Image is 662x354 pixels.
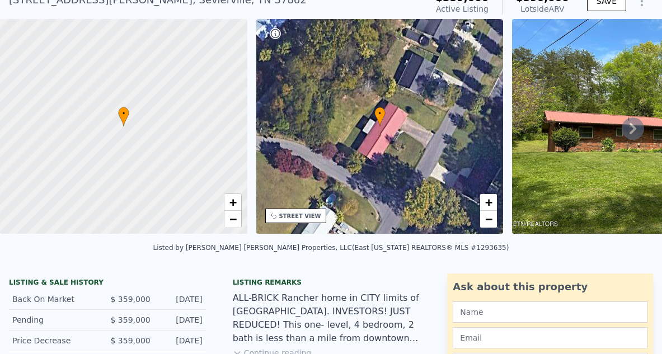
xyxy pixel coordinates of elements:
div: Back On Market [12,294,98,305]
a: Zoom out [480,211,497,228]
span: + [485,195,492,209]
div: • [118,107,129,126]
div: ALL-BRICK Rancher home in CITY limits of [GEOGRAPHIC_DATA]. INVESTORS! JUST REDUCED! This one- le... [233,291,430,345]
div: Pending [12,314,98,325]
div: Ask about this property [453,279,647,295]
div: Price Decrease [12,335,98,346]
span: − [229,212,236,226]
span: $ 359,000 [110,315,150,324]
div: [DATE] [159,314,203,325]
span: • [374,108,386,119]
span: $ 359,000 [110,295,150,304]
span: $ 359,000 [110,336,150,345]
div: [DATE] [159,335,203,346]
div: STREET VIEW [279,212,321,220]
a: Zoom in [224,194,241,211]
span: • [118,108,129,119]
div: Lotside ARV [516,3,569,15]
a: Zoom in [480,194,497,211]
div: LISTING & SALE HISTORY [9,278,206,289]
span: Active Listing [436,4,489,13]
div: [DATE] [159,294,203,305]
div: Listing remarks [233,278,430,287]
div: • [374,107,386,126]
span: + [229,195,236,209]
div: Listed by [PERSON_NAME] [PERSON_NAME] Properties, LLC (East [US_STATE] REALTORS® MLS #1293635) [153,244,509,252]
a: Zoom out [224,211,241,228]
span: − [485,212,492,226]
input: Email [453,327,647,348]
input: Name [453,301,647,323]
